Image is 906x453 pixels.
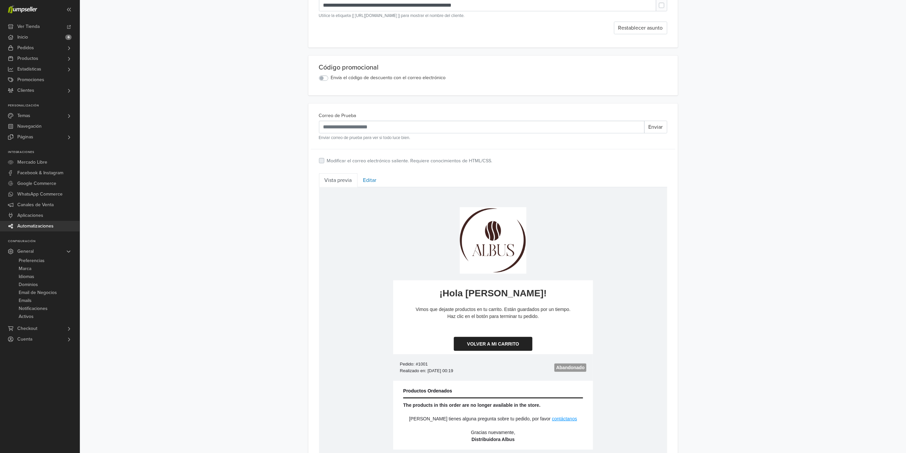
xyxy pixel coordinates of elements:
[8,104,80,108] p: Personalización
[237,178,266,183] strong: Abandonado
[141,20,207,86] img: Dise%C3%B1o_sin_t%C3%ADtulo_(1).png
[19,281,38,289] span: Dominios
[19,265,31,273] span: Marca
[17,221,54,231] span: Automatizaciones
[152,249,195,255] strong: Distribuidora Albus
[17,64,41,75] span: Estadísticas
[17,110,30,121] span: Temas
[17,178,56,189] span: Google Commerce
[84,200,264,207] h3: Productos Ordenados
[17,121,42,132] span: Navegación
[8,239,80,243] p: Configuración
[233,229,258,234] a: contáctanos
[151,280,197,301] img: jumpseller-logo-footer-grey.png
[81,180,170,187] p: Realizado en: [DATE] 00:19
[319,112,357,119] label: Correo de Prueba
[139,273,170,279] a: perfil de cliente
[8,150,80,154] p: Integraciones
[74,100,274,112] h2: ¡Hola [PERSON_NAME]!
[17,210,43,221] span: Aplicaciones
[17,32,28,43] span: Inicio
[17,323,37,334] span: Checkout
[614,22,667,34] button: Restablecer asunto
[17,132,33,142] span: Páginas
[319,13,667,19] small: Utilice la etiqueta {{ [URL][DOMAIN_NAME] }} para mostrar el nombre del cliente.
[19,313,34,321] span: Activos
[17,168,63,178] span: Facebook & Instagram
[327,157,492,165] label: Modificar el correo electrónico saliente. Requiere conocimientos de HTML/CSS.
[90,229,232,234] p: [PERSON_NAME] tienes alguna pregunta sobre tu pedido, por favor
[358,173,382,187] a: Editar
[319,135,667,141] small: Enviar correo de prueba para ver si todo luce bien.
[19,297,32,305] span: Emails
[135,150,213,164] a: Volver a mi carrito
[81,174,170,180] p: Pedido: #1001
[644,121,667,133] button: Enviar
[85,266,263,272] p: Si deseas darte de baja de estos correos electrónicos, actualiza tus preferencias en el
[84,215,221,221] re-text: The products in this order are no longer available in the store.
[81,242,267,256] p: Gracias nuevamente,
[319,121,645,133] input: Recipient's username
[17,53,38,64] span: Productos
[17,157,47,168] span: Mercado Libre
[19,305,48,313] span: Notificaciones
[17,85,34,96] span: Clientes
[19,289,57,297] span: Email de Negocios
[172,273,209,279] p: en nuestra tienda.
[17,334,32,345] span: Cuenta
[319,173,358,187] a: Vista previa
[17,43,34,53] span: Pedidos
[331,74,446,81] label: Envía el código de descuento con el correo electrónico
[19,257,45,265] span: Preferencias
[17,246,34,257] span: General
[319,64,667,72] div: Código promocional
[17,200,54,210] span: Canales de Venta
[17,189,63,200] span: WhatsApp Commerce
[17,75,44,85] span: Promociones
[81,119,267,133] p: Vimos que dejaste productos en tu carrito. Están guardados por un tiempo. Haz clic en el botón pa...
[17,21,40,32] span: Ver Tienda
[19,273,34,281] span: Idiomas
[65,35,72,40] span: 6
